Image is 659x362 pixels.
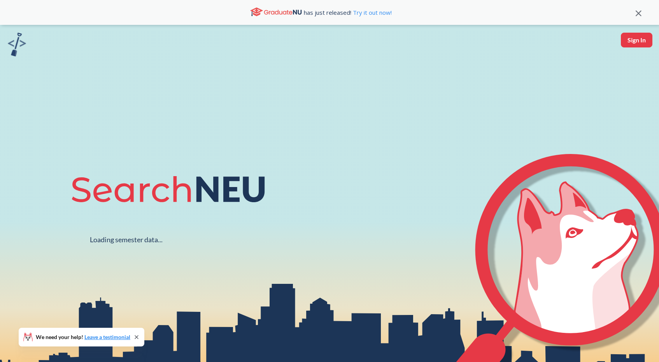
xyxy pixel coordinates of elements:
[8,33,26,56] img: sandbox logo
[351,9,392,16] a: Try it out now!
[621,33,652,47] button: Sign In
[304,8,392,17] span: has just released!
[84,334,130,340] a: Leave a testimonial
[36,334,130,340] span: We need your help!
[8,33,26,59] a: sandbox logo
[90,235,163,244] div: Loading semester data...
